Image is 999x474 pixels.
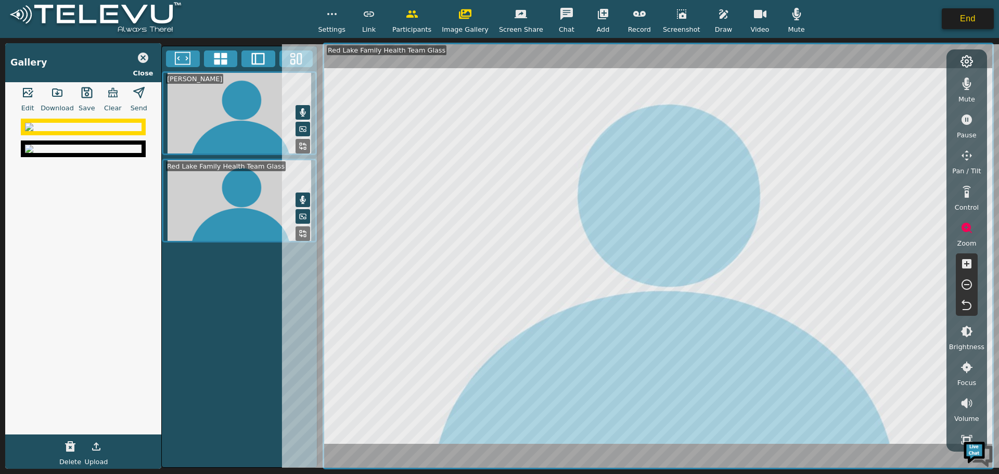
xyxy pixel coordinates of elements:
[318,24,345,34] span: Settings
[958,94,975,104] span: Mute
[955,202,979,212] span: Control
[499,24,543,34] span: Screen Share
[788,24,804,34] span: Mute
[85,457,108,467] span: Upload
[751,24,770,34] span: Video
[559,24,574,34] span: Chat
[25,123,142,131] img: 14e2fb5c-336d-476b-8da3-6bd3ae0557d2
[296,139,310,153] button: Replace Feed
[104,103,121,113] span: Clear
[952,166,981,176] span: Pan / Tilt
[204,50,238,67] button: 4x4
[60,131,144,236] span: We're online!
[166,74,223,84] div: [PERSON_NAME]
[166,50,200,67] button: Fullscreen
[279,50,313,67] button: Three Window Medium
[296,122,310,136] button: Picture in Picture
[949,342,984,352] span: Brightness
[628,24,651,34] span: Record
[296,105,310,120] button: Mute
[59,457,81,467] span: Delete
[715,24,732,34] span: Draw
[21,103,34,113] span: Edit
[54,55,175,68] div: Chat with us now
[296,226,310,241] button: Replace Feed
[392,24,431,34] span: Participants
[10,56,47,69] div: Gallery
[597,24,610,34] span: Add
[83,436,109,457] button: Upload
[362,24,376,34] span: Link
[25,145,142,153] img: 80db9eee-c548-4658-b6c7-fcd2d63944d0
[296,209,310,224] button: Picture in Picture
[957,378,977,388] span: Focus
[663,24,700,34] span: Screenshot
[41,103,74,113] span: Download
[79,103,95,113] span: Save
[963,438,994,469] img: Chat Widget
[296,193,310,207] button: Mute
[18,48,44,74] img: d_736959983_company_1615157101543_736959983
[954,414,979,424] span: Volume
[957,238,976,248] span: Zoom
[241,50,275,67] button: Two Window Medium
[171,5,196,30] div: Minimize live chat window
[166,161,286,171] div: Red Lake Family Health Team Glass
[133,68,153,78] span: Close
[327,45,446,55] div: Red Lake Family Health Team Glass
[942,8,994,29] button: End
[131,103,147,113] span: Send
[957,130,977,140] span: Pause
[442,24,489,34] span: Image Gallery
[5,284,198,321] textarea: Type your message and hit 'Enter'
